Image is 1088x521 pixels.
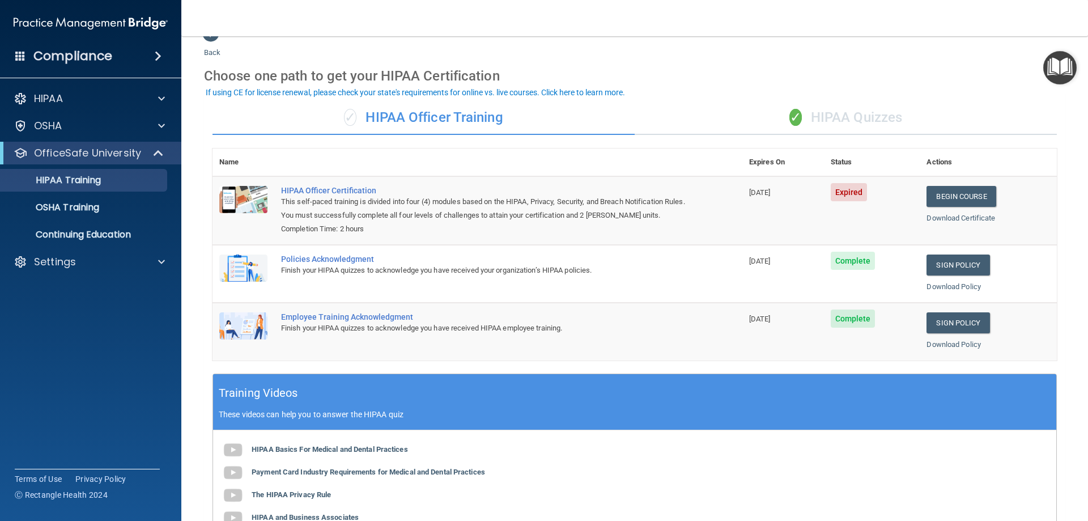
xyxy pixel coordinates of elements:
[789,109,802,126] span: ✓
[15,473,62,485] a: Terms of Use
[252,468,485,476] b: Payment Card Industry Requirements for Medical and Dental Practices
[831,310,875,328] span: Complete
[749,315,771,323] span: [DATE]
[7,175,101,186] p: HIPAA Training
[204,87,627,98] button: If using CE for license renewal, please check your state's requirements for online vs. live cours...
[281,222,686,236] div: Completion Time: 2 hours
[34,146,141,160] p: OfficeSafe University
[15,489,108,501] span: Ⓒ Rectangle Health 2024
[824,149,920,176] th: Status
[14,92,165,105] a: HIPAA
[281,264,686,277] div: Finish your HIPAA quizzes to acknowledge you have received your organization’s HIPAA policies.
[252,490,331,499] b: The HIPAA Privacy Rule
[34,119,62,133] p: OSHA
[222,461,244,484] img: gray_youtube_icon.38fcd6cc.png
[34,92,63,105] p: HIPAA
[926,186,996,207] a: Begin Course
[219,410,1051,419] p: These videos can help you to answer the HIPAA quiz
[34,255,76,269] p: Settings
[7,229,162,240] p: Continuing Education
[212,101,635,135] div: HIPAA Officer Training
[281,186,686,195] a: HIPAA Officer Certification
[14,12,168,35] img: PMB logo
[281,255,686,264] div: Policies Acknowledgment
[14,119,165,133] a: OSHA
[1043,51,1077,84] button: Open Resource Center
[204,60,1065,92] div: Choose one path to get your HIPAA Certification
[33,48,112,64] h4: Compliance
[7,202,99,213] p: OSHA Training
[635,101,1057,135] div: HIPAA Quizzes
[831,183,868,201] span: Expired
[222,439,244,461] img: gray_youtube_icon.38fcd6cc.png
[281,312,686,321] div: Employee Training Acknowledgment
[920,149,1057,176] th: Actions
[926,282,981,291] a: Download Policy
[749,257,771,265] span: [DATE]
[926,312,989,333] a: Sign Policy
[892,440,1074,486] iframe: Drift Widget Chat Controller
[14,146,164,160] a: OfficeSafe University
[75,473,126,485] a: Privacy Policy
[831,252,875,270] span: Complete
[252,445,408,454] b: HIPAA Basics For Medical and Dental Practices
[212,149,274,176] th: Name
[14,255,165,269] a: Settings
[749,188,771,197] span: [DATE]
[281,195,686,222] div: This self-paced training is divided into four (4) modules based on the HIPAA, Privacy, Security, ...
[206,88,625,96] div: If using CE for license renewal, please check your state's requirements for online vs. live cours...
[742,149,824,176] th: Expires On
[926,340,981,349] a: Download Policy
[222,484,244,507] img: gray_youtube_icon.38fcd6cc.png
[344,109,356,126] span: ✓
[926,214,995,222] a: Download Certificate
[281,321,686,335] div: Finish your HIPAA quizzes to acknowledge you have received HIPAA employee training.
[219,383,298,403] h5: Training Videos
[926,255,989,276] a: Sign Policy
[204,35,220,57] a: Back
